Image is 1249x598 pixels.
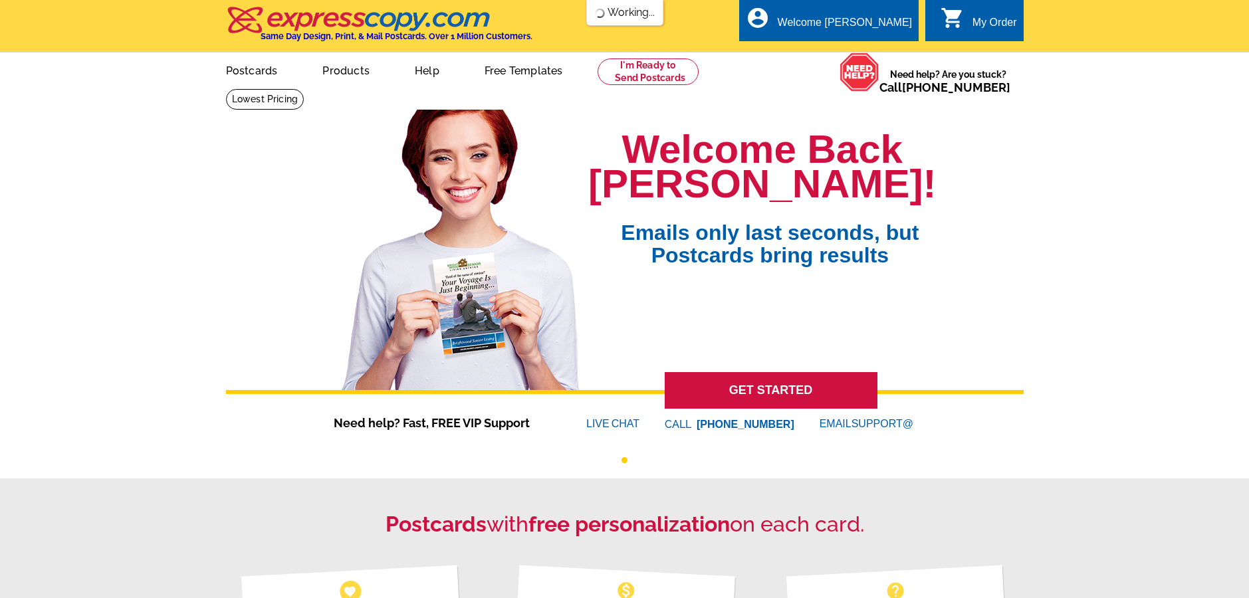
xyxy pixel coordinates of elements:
[226,512,1024,537] h2: with on each card.
[902,80,1010,94] a: [PHONE_NUMBER]
[852,416,915,432] font: SUPPORT@
[226,16,532,41] a: Same Day Design, Print, & Mail Postcards. Over 1 Million Customers.
[586,418,639,429] a: LIVECHAT
[665,372,877,409] a: GET STARTED
[840,52,879,92] img: help
[588,132,936,201] h1: Welcome Back [PERSON_NAME]!
[205,54,299,85] a: Postcards
[746,6,770,30] i: account_circle
[334,414,546,432] span: Need help? Fast, FREE VIP Support
[972,17,1017,35] div: My Order
[594,8,605,19] img: loading...
[528,512,730,536] strong: free personalization
[301,54,391,85] a: Products
[622,457,627,463] button: 1 of 1
[941,15,1017,31] a: shopping_cart My Order
[386,512,487,536] strong: Postcards
[879,68,1017,94] span: Need help? Are you stuck?
[604,201,936,266] span: Emails only last seconds, but Postcards bring results
[343,584,357,598] span: favorite
[778,17,912,35] div: Welcome [PERSON_NAME]
[879,80,1010,94] span: Call
[334,99,588,390] img: welcome-back-logged-in.png
[941,6,965,30] i: shopping_cart
[394,54,461,85] a: Help
[586,416,612,432] font: LIVE
[261,31,532,41] h4: Same Day Design, Print, & Mail Postcards. Over 1 Million Customers.
[463,54,584,85] a: Free Templates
